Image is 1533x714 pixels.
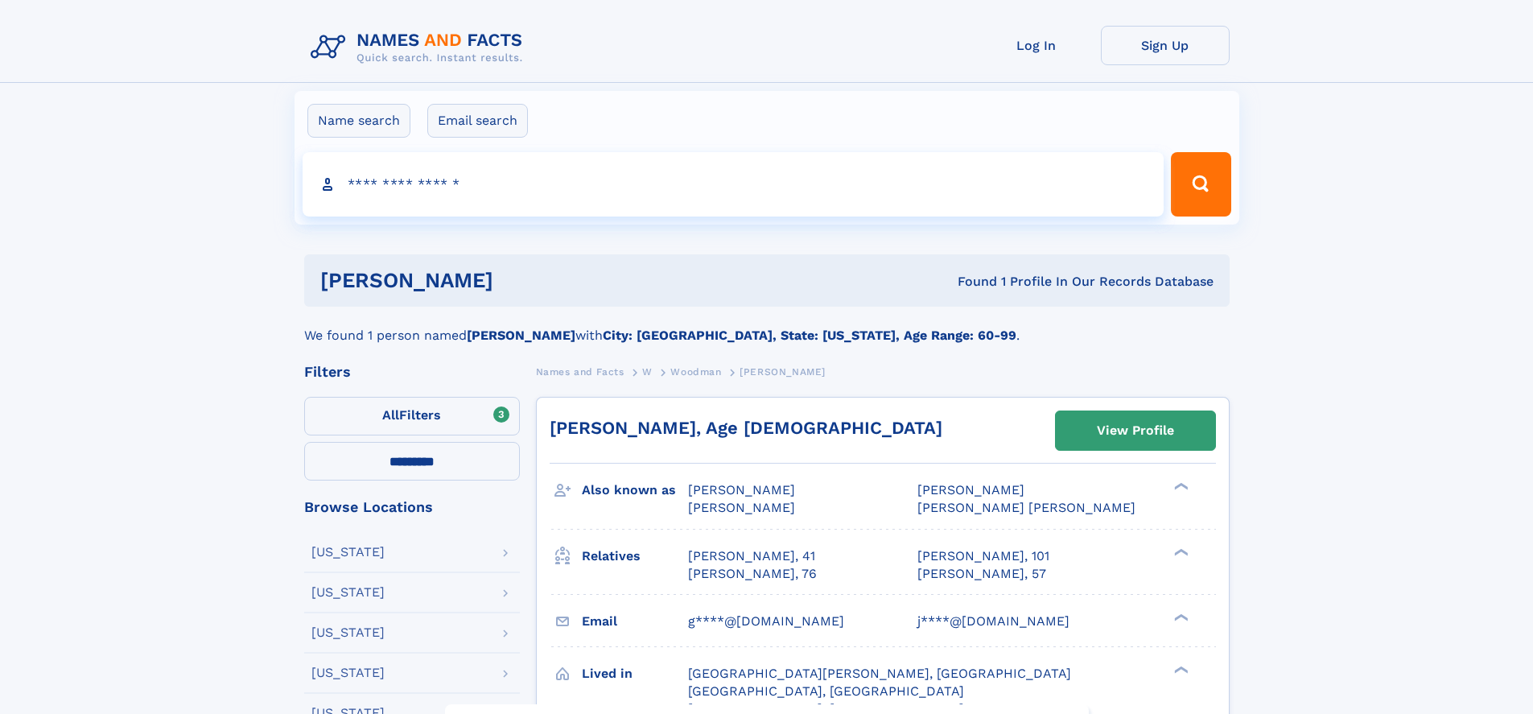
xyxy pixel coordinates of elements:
[1056,411,1215,450] a: View Profile
[642,366,653,378] span: W
[688,482,795,497] span: [PERSON_NAME]
[311,546,385,559] div: [US_STATE]
[688,547,815,565] a: [PERSON_NAME], 41
[304,307,1230,345] div: We found 1 person named with .
[307,104,410,138] label: Name search
[688,683,964,699] span: [GEOGRAPHIC_DATA], [GEOGRAPHIC_DATA]
[670,366,721,378] span: Woodman
[311,586,385,599] div: [US_STATE]
[740,366,826,378] span: [PERSON_NAME]
[1170,612,1189,622] div: ❯
[917,500,1135,515] span: [PERSON_NAME] [PERSON_NAME]
[427,104,528,138] label: Email search
[725,273,1214,291] div: Found 1 Profile In Our Records Database
[603,328,1016,343] b: City: [GEOGRAPHIC_DATA], State: [US_STATE], Age Range: 60-99
[550,418,942,438] a: [PERSON_NAME], Age [DEMOGRAPHIC_DATA]
[1097,412,1174,449] div: View Profile
[304,500,520,514] div: Browse Locations
[382,407,399,423] span: All
[1170,547,1189,557] div: ❯
[917,482,1024,497] span: [PERSON_NAME]
[582,660,688,687] h3: Lived in
[688,565,817,583] a: [PERSON_NAME], 76
[304,397,520,435] label: Filters
[642,361,653,382] a: W
[670,361,721,382] a: Woodman
[1170,481,1189,492] div: ❯
[1101,26,1230,65] a: Sign Up
[688,666,1071,681] span: [GEOGRAPHIC_DATA][PERSON_NAME], [GEOGRAPHIC_DATA]
[1170,664,1189,675] div: ❯
[467,328,575,343] b: [PERSON_NAME]
[688,500,795,515] span: [PERSON_NAME]
[582,543,688,570] h3: Relatives
[320,270,726,291] h1: [PERSON_NAME]
[1171,152,1230,217] button: Search Button
[304,26,536,69] img: Logo Names and Facts
[582,477,688,504] h3: Also known as
[536,361,624,382] a: Names and Facts
[917,565,1046,583] a: [PERSON_NAME], 57
[582,608,688,635] h3: Email
[917,547,1049,565] a: [PERSON_NAME], 101
[303,152,1164,217] input: search input
[972,26,1101,65] a: Log In
[311,667,385,679] div: [US_STATE]
[311,626,385,639] div: [US_STATE]
[304,365,520,379] div: Filters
